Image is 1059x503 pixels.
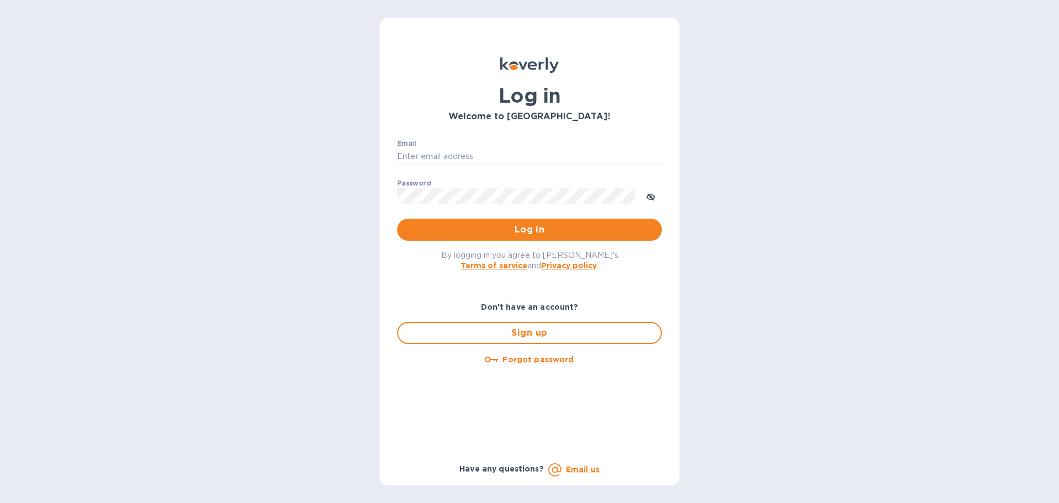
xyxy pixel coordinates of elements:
[397,112,662,122] h3: Welcome to [GEOGRAPHIC_DATA]!
[397,322,662,344] button: Sign up
[397,140,416,147] label: Email
[397,219,662,241] button: Log in
[459,464,544,473] b: Have any questions?
[461,261,527,270] a: Terms of service
[406,223,653,236] span: Log in
[640,185,662,207] button: toggle password visibility
[397,180,431,187] label: Password
[481,303,579,311] b: Don't have an account?
[407,326,652,340] span: Sign up
[566,465,600,474] a: Email us
[397,84,662,107] h1: Log in
[541,261,597,270] a: Privacy policy
[502,355,574,364] u: Forgot password
[397,149,662,165] input: Enter email address
[500,57,559,73] img: Koverly
[441,251,618,270] span: By logging in you agree to [PERSON_NAME]'s and .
